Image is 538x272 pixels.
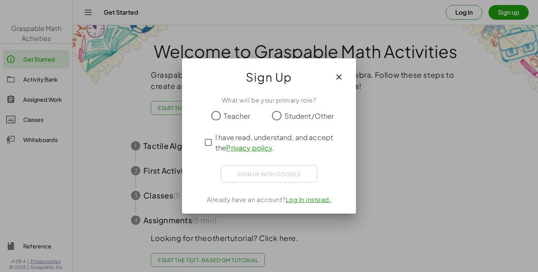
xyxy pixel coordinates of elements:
div: What will be your primary role? [191,96,347,105]
a: Log In instead. [286,195,332,204]
span: Student/Other [284,111,334,121]
a: Privacy policy [226,143,272,152]
div: Already have an account? [191,195,347,204]
span: Sign Up [246,68,292,86]
span: I have read, understand, and accept the . [215,132,337,153]
span: Teacher [224,111,250,121]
